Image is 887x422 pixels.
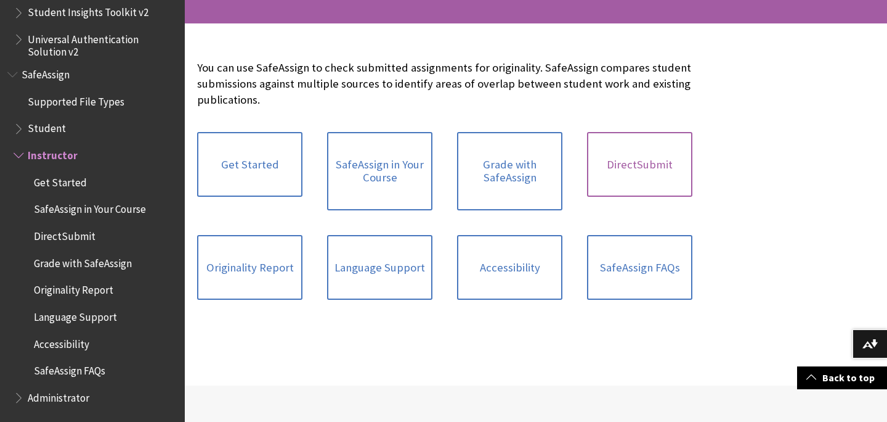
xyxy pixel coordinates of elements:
a: Originality Report [197,235,302,300]
span: Universal Authentication Solution v2 [28,29,176,58]
span: SafeAssign in Your Course [34,199,146,216]
span: Administrator [28,387,89,404]
a: Language Support [327,235,432,300]
a: SafeAssign in Your Course [327,132,432,210]
span: Accessibility [34,334,89,350]
span: SafeAssign [22,64,70,81]
nav: Book outline for Blackboard SafeAssign [7,64,177,408]
a: Accessibility [457,235,562,300]
span: Grade with SafeAssign [34,253,132,270]
p: You can use SafeAssign to check submitted assignments for originality. SafeAssign compares studen... [197,60,692,109]
a: Back to top [797,366,887,389]
span: Get Started [34,172,87,189]
a: DirectSubmit [587,132,692,197]
span: Originality Report [34,280,113,297]
span: Language Support [34,307,117,323]
span: Student [28,118,66,135]
a: Get Started [197,132,302,197]
span: Supported File Types [28,91,124,108]
span: DirectSubmit [34,226,95,242]
a: Grade with SafeAssign [457,132,562,210]
span: SafeAssign FAQs [34,361,105,378]
a: SafeAssign FAQs [587,235,692,300]
span: Instructor [28,145,78,162]
span: Student Insights Toolkit v2 [28,2,148,19]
